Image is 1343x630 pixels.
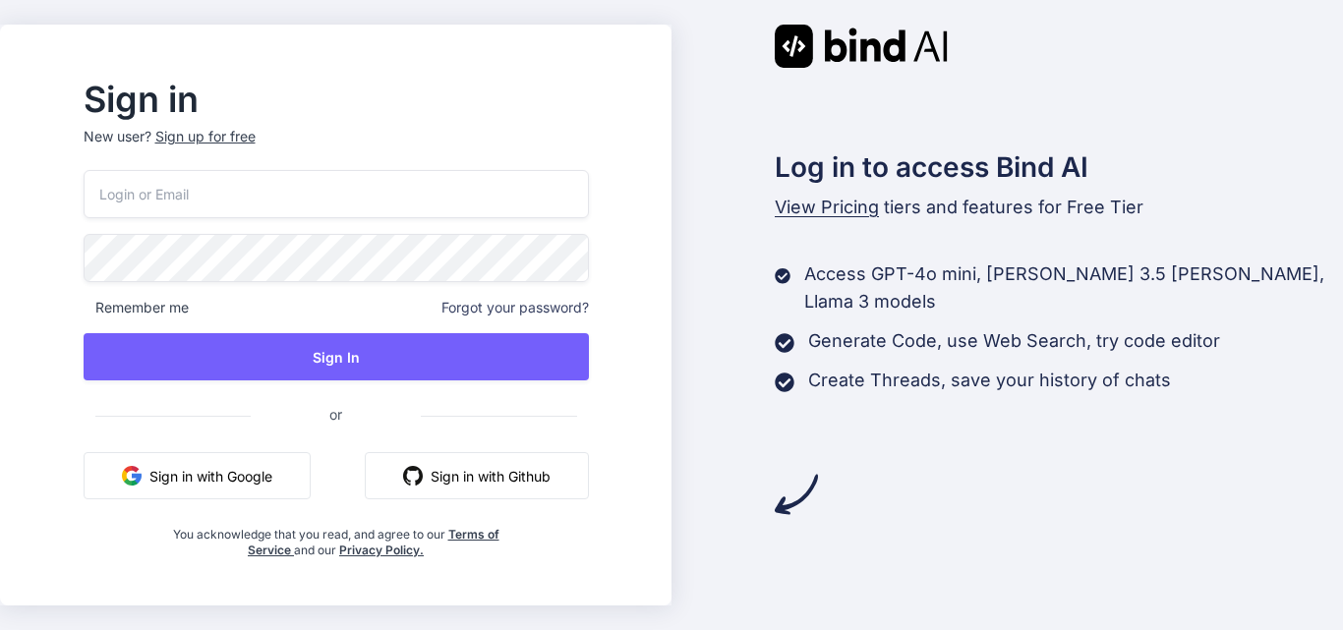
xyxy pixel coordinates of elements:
[775,197,879,217] span: View Pricing
[775,194,1343,221] p: tiers and features for Free Tier
[155,127,256,146] div: Sign up for free
[775,473,818,516] img: arrow
[775,25,948,68] img: Bind AI logo
[84,298,189,317] span: Remember me
[122,466,142,486] img: google
[84,127,589,170] p: New user?
[804,260,1343,315] p: Access GPT-4o mini, [PERSON_NAME] 3.5 [PERSON_NAME], Llama 3 models
[403,466,423,486] img: github
[84,333,589,380] button: Sign In
[775,146,1343,188] h2: Log in to access Bind AI
[365,452,589,499] button: Sign in with Github
[84,84,589,115] h2: Sign in
[84,452,311,499] button: Sign in with Google
[167,515,504,558] div: You acknowledge that you read, and agree to our and our
[339,543,424,557] a: Privacy Policy.
[808,367,1171,394] p: Create Threads, save your history of chats
[84,170,589,218] input: Login or Email
[808,327,1220,355] p: Generate Code, use Web Search, try code editor
[248,527,499,557] a: Terms of Service
[441,298,589,317] span: Forgot your password?
[251,390,421,438] span: or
